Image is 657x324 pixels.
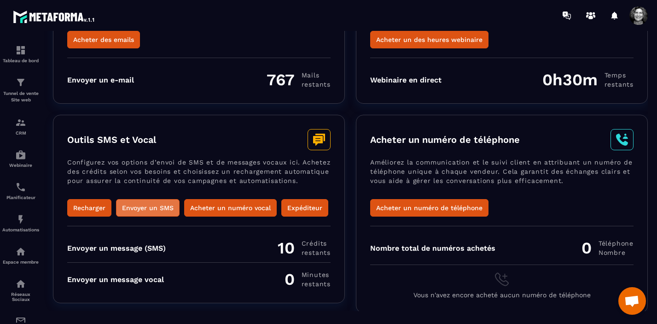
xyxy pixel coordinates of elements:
p: Tableau de bord [2,58,39,63]
div: Nombre total de numéros achetés [370,244,495,253]
a: automationsautomationsWebinaire [2,142,39,175]
div: Webinaire en direct [370,76,442,84]
span: restants [302,248,331,257]
button: Acheter un numéro vocal [184,199,277,217]
div: 0 [285,270,331,289]
p: Configurez vos options d’envoi de SMS et de messages vocaux ici. Achetez des crédits selon vos be... [67,158,331,199]
img: automations [15,149,26,160]
button: Envoyer un SMS [116,199,180,217]
a: formationformationTunnel de vente Site web [2,70,39,110]
button: Recharger [67,199,111,217]
span: Vous n'avez encore acheté aucun numéro de téléphone [413,291,591,299]
p: Tunnel de vente Site web [2,90,39,103]
img: formation [15,117,26,128]
div: 767 [267,70,331,89]
h3: Acheter un numéro de téléphone [370,134,520,145]
span: Mails [302,71,331,80]
span: restants [605,80,634,89]
a: schedulerschedulerPlanificateur [2,175,39,207]
div: Envoyer un message (SMS) [67,244,166,253]
img: automations [15,246,26,257]
span: Nombre [599,248,634,257]
p: Automatisations [2,227,39,232]
p: Webinaire [2,163,39,168]
img: social-network [15,278,26,289]
img: scheduler [15,182,26,193]
span: restants [302,80,331,89]
div: Ouvrir le chat [618,287,646,315]
p: CRM [2,130,39,135]
a: social-networksocial-networkRéseaux Sociaux [2,271,39,309]
span: restants [302,279,331,289]
span: Temps [605,71,634,80]
button: Expéditeur [281,199,328,217]
div: Envoyer un e-mail [67,76,134,84]
span: Crédits [302,239,331,248]
div: 10 [278,238,331,258]
p: Réseaux Sociaux [2,292,39,302]
button: Acheter des emails [67,31,140,48]
img: formation [15,77,26,88]
p: Espace membre [2,259,39,265]
img: automations [15,214,26,225]
a: formationformationCRM [2,110,39,142]
img: formation [15,45,26,56]
span: Téléphone [599,239,634,248]
img: logo [13,8,96,25]
p: Améliorez la communication et le suivi client en attribuant un numéro de téléphone unique à chaqu... [370,158,634,199]
a: automationsautomationsAutomatisations [2,207,39,239]
span: minutes [302,270,331,279]
p: Planificateur [2,195,39,200]
h3: Outils SMS et Vocal [67,134,156,145]
a: automationsautomationsEspace membre [2,239,39,271]
button: Acheter un des heures webinaire [370,31,488,48]
div: Envoyer un message vocal [67,275,164,284]
a: formationformationTableau de bord [2,38,39,70]
button: Acheter un numéro de téléphone [370,199,488,217]
div: 0h30m [542,70,634,89]
div: 0 [581,238,634,258]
